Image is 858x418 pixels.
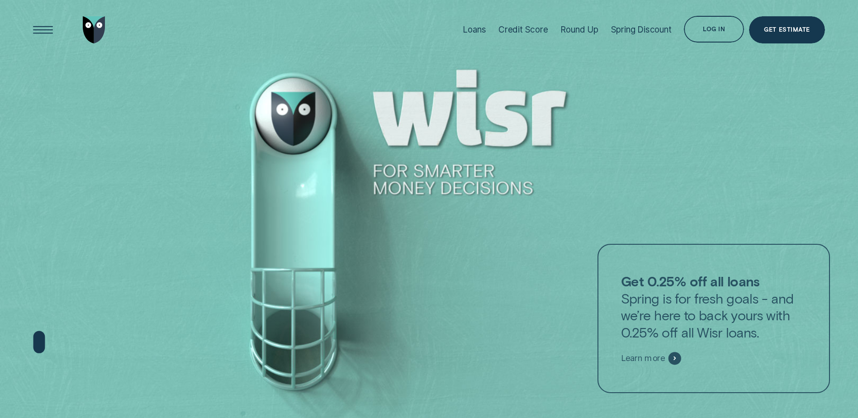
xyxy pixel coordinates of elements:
p: Spring is for fresh goals - and we’re here to back yours with 0.25% off all Wisr loans. [621,273,806,341]
div: Loans [463,24,486,35]
a: Get Estimate [749,16,825,43]
button: Open Menu [29,16,57,43]
button: Log in [684,16,744,43]
div: Round Up [560,24,598,35]
div: Credit Score [498,24,548,35]
a: Get 0.25% off all loansSpring is for fresh goals - and we’re here to back yours with 0.25% off al... [597,244,830,394]
span: Learn more [621,353,665,364]
strong: Get 0.25% off all loans [621,273,759,290]
img: Wisr [83,16,105,43]
div: Spring Discount [611,24,672,35]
